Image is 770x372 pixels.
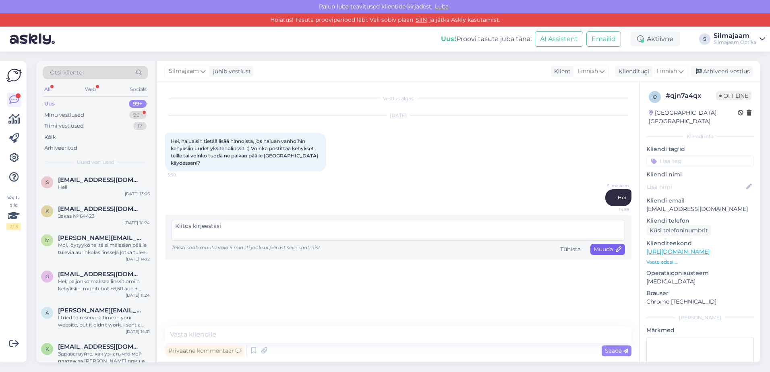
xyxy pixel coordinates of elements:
[44,133,56,141] div: Kõik
[646,269,754,277] p: Operatsioonisüsteem
[125,191,150,197] div: [DATE] 13:06
[646,298,754,306] p: Chrome [TECHNICAL_ID]
[646,326,754,335] p: Märkmed
[649,109,738,126] div: [GEOGRAPHIC_DATA], [GEOGRAPHIC_DATA]
[58,234,142,242] span: mikko.kupiainen@hotmail.com
[577,67,598,76] span: Finnish
[666,91,716,101] div: # qjn7a4qx
[615,67,650,76] div: Klienditugi
[168,172,198,178] span: 5:50
[646,205,754,213] p: [EMAIL_ADDRESS][DOMAIN_NAME]
[58,205,142,213] span: kamilla.kaskirova@gmail.com
[58,213,150,220] div: Заказ № 64423
[646,155,754,167] input: Lisa tag
[646,133,754,140] div: Kliendi info
[6,68,22,83] img: Askly Logo
[699,33,710,45] div: S
[46,208,49,214] span: k
[124,220,150,226] div: [DATE] 10:24
[653,94,657,100] span: q
[58,278,150,292] div: Hei, paljonko maksaa linssit omiin kehyksiin: monitehot +6,50 add + 2,50, myös aurinko linssit sa...
[599,207,629,213] span: 14:59
[58,343,142,350] span: karcevaangelinka@gmail.com
[171,138,319,166] span: Hei, haluaisin tietää lisää hinnoista, jos haluan vanhoihin kehyksiin uudet yksiteholinssit. :) V...
[165,112,631,119] div: [DATE]
[714,33,765,45] a: SilmajaamSilmajaam Optika
[126,329,150,335] div: [DATE] 14:31
[129,111,147,119] div: 99+
[44,144,77,152] div: Arhiveeritud
[646,145,754,153] p: Kliendi tag'id
[58,350,150,365] div: Здравствуйте, как узнать что мой платеж за [PERSON_NAME] пришел к вам и как узнать что мой заказ ...
[605,347,628,354] span: Saada
[646,170,754,179] p: Kliendi nimi
[656,67,677,76] span: Finnish
[646,258,754,266] p: Vaata edasi ...
[586,31,621,47] button: Emailid
[165,345,244,356] div: Privaatne kommentaar
[172,220,625,241] textarea: Kiitos kirjeestäsi
[46,310,49,316] span: a
[58,307,142,314] span: adrian.monge.monge@gmail.com
[646,277,754,286] p: [MEDICAL_DATA]
[551,67,571,76] div: Klient
[618,194,626,200] span: Hei
[128,84,148,95] div: Socials
[646,289,754,298] p: Brauser
[413,16,429,23] a: SIIN
[58,271,142,278] span: galvaini@icloud.com
[6,194,21,230] div: Vaata siia
[535,31,583,47] button: AI Assistent
[594,246,622,253] span: Muuda
[129,100,147,108] div: 99+
[46,346,49,352] span: k
[44,100,55,108] div: Uus
[631,32,680,46] div: Aktiivne
[646,196,754,205] p: Kliendi email
[126,256,150,262] div: [DATE] 14:12
[441,35,456,43] b: Uus!
[58,184,150,191] div: Hei!
[165,95,631,102] div: Vestlus algas
[714,39,756,45] div: Silmajaam Optika
[83,84,97,95] div: Web
[45,237,50,243] span: m
[646,314,754,321] div: [PERSON_NAME]
[6,223,21,230] div: 2 / 3
[46,179,49,185] span: s
[58,314,150,329] div: I tried to reserve a time in your website, but it didn't work. I sent a message instead. [PERSON_...
[46,273,49,279] span: g
[133,122,147,130] div: 17
[714,33,756,39] div: Silmajaam
[58,176,142,184] span: suvi.karala@gmail.com
[646,239,754,248] p: Klienditeekond
[43,84,52,95] div: All
[433,3,451,10] span: Luba
[441,34,532,44] div: Proovi tasuta juba täna:
[599,183,629,189] span: Silmajaam
[126,292,150,298] div: [DATE] 11:24
[58,242,150,256] div: Moi, löytyykö teiltä silmälasien päälle tulevia aurinkolasilinssejä jotka tulee clipsillä kiinni ...
[210,67,251,76] div: juhib vestlust
[691,66,753,77] div: Arhiveeri vestlus
[646,225,711,236] div: Küsi telefoninumbrit
[50,68,82,77] span: Otsi kliente
[647,182,745,191] input: Lisa nimi
[77,159,114,166] span: Uued vestlused
[646,248,710,255] a: [URL][DOMAIN_NAME]
[172,244,321,250] span: Teksti saab muuta vaid 5 minuti jooksul pärast selle saatmist.
[646,217,754,225] p: Kliendi telefon
[716,91,751,100] span: Offline
[44,122,84,130] div: Tiimi vestlused
[169,67,199,76] span: Silmajaam
[557,244,584,255] div: Tühista
[44,111,84,119] div: Minu vestlused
